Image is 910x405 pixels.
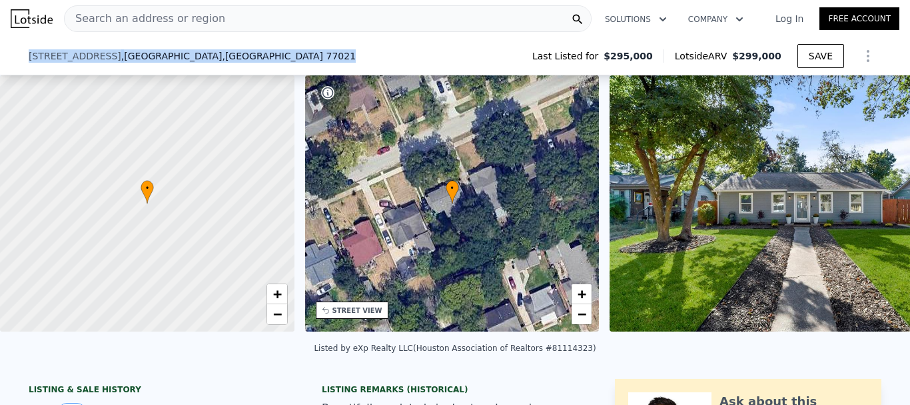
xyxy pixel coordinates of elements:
span: , [GEOGRAPHIC_DATA] [121,49,356,63]
span: $299,000 [732,51,781,61]
div: • [446,180,459,204]
button: Solutions [594,7,678,31]
span: • [446,182,459,194]
span: [STREET_ADDRESS] [29,49,121,63]
button: Company [678,7,754,31]
a: Zoom in [267,284,287,304]
a: Zoom in [572,284,592,304]
div: Listed by eXp Realty LLC (Houston Association of Realtors #81114323) [314,344,596,353]
button: Show Options [855,43,881,69]
button: SAVE [797,44,844,68]
img: Lotside [11,9,53,28]
span: − [272,306,281,322]
a: Zoom out [267,304,287,324]
span: + [272,286,281,302]
div: STREET VIEW [332,306,382,316]
span: − [578,306,586,322]
span: Search an address or region [65,11,225,27]
span: • [141,182,154,194]
a: Free Account [819,7,899,30]
a: Log In [759,12,819,25]
div: LISTING & SALE HISTORY [29,384,295,398]
span: Last Listed for [532,49,604,63]
span: + [578,286,586,302]
span: $295,000 [604,49,653,63]
span: , [GEOGRAPHIC_DATA] 77021 [222,51,356,61]
span: Lotside ARV [675,49,732,63]
a: Zoom out [572,304,592,324]
div: Listing Remarks (Historical) [322,384,588,395]
div: • [141,180,154,204]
